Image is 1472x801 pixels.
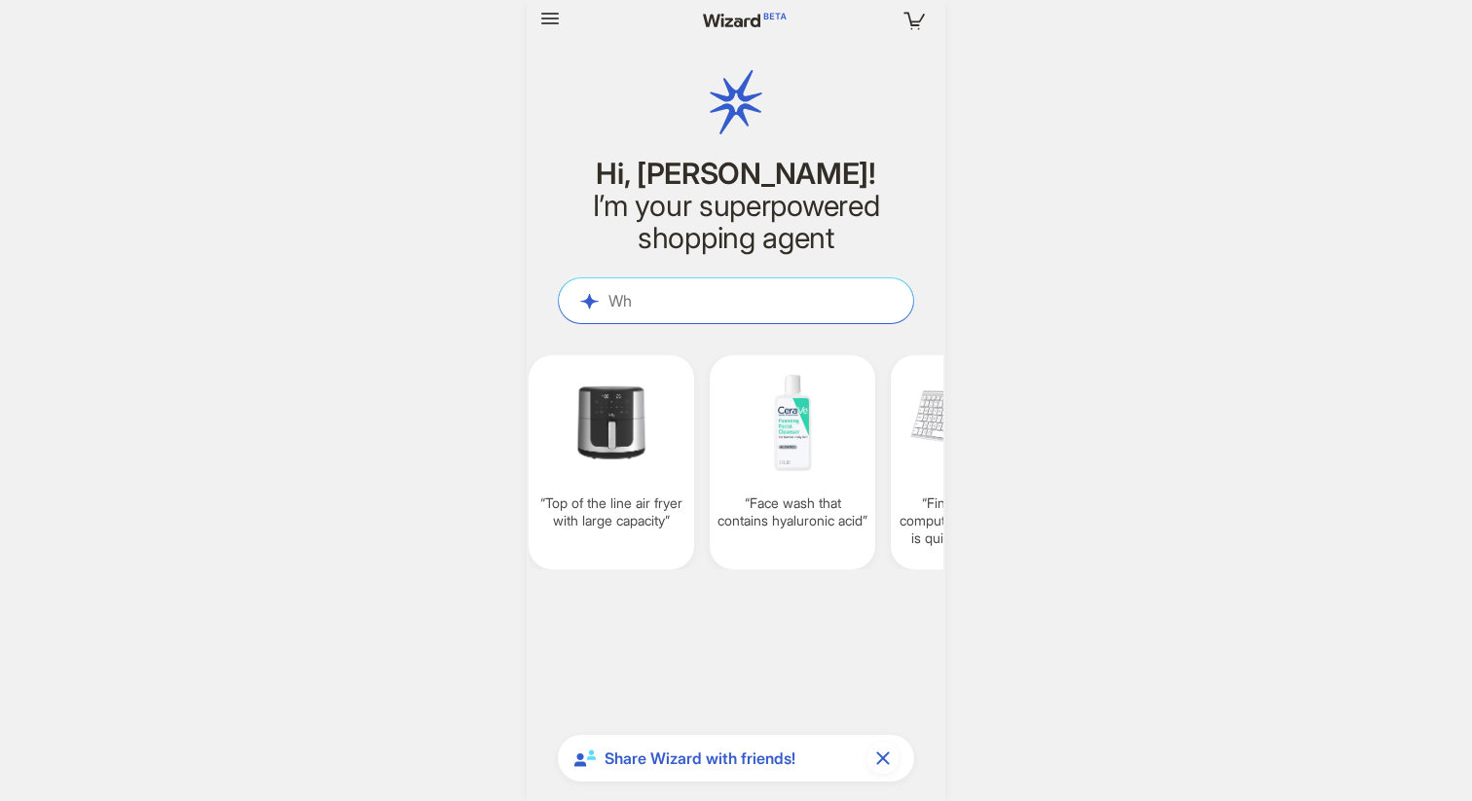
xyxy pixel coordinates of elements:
div: Find a Bluetooth computer keyboard, that is quiet, durable, and has long battery life [891,355,1056,569]
span: Share Wizard with friends! [605,748,860,769]
div: Share Wizard with friends! [558,735,914,782]
img: Top%20of%20the%20line%20air%20fryer%20with%20large%20capacity-d8b2d60f.png [536,367,686,479]
q: Face wash that contains hyaluronic acid [718,494,867,529]
img: Face%20wash%20that%20contains%20hyaluronic%20acid-6f0c777e.png [718,367,867,479]
div: Face wash that contains hyaluronic acid [710,355,875,569]
h1: Hi, [PERSON_NAME]! [558,158,914,190]
q: Find a Bluetooth computer keyboard, that is quiet, durable, and has long battery life [899,494,1049,548]
img: Find%20a%20Bluetooth%20computer%20keyboard_%20that%20is%20quiet_%20durable_%20and%20has%20long%20... [899,367,1049,479]
h2: I’m your superpowered shopping agent [558,190,914,254]
div: Top of the line air fryer with large capacity [529,355,694,569]
q: Top of the line air fryer with large capacity [536,494,686,529]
